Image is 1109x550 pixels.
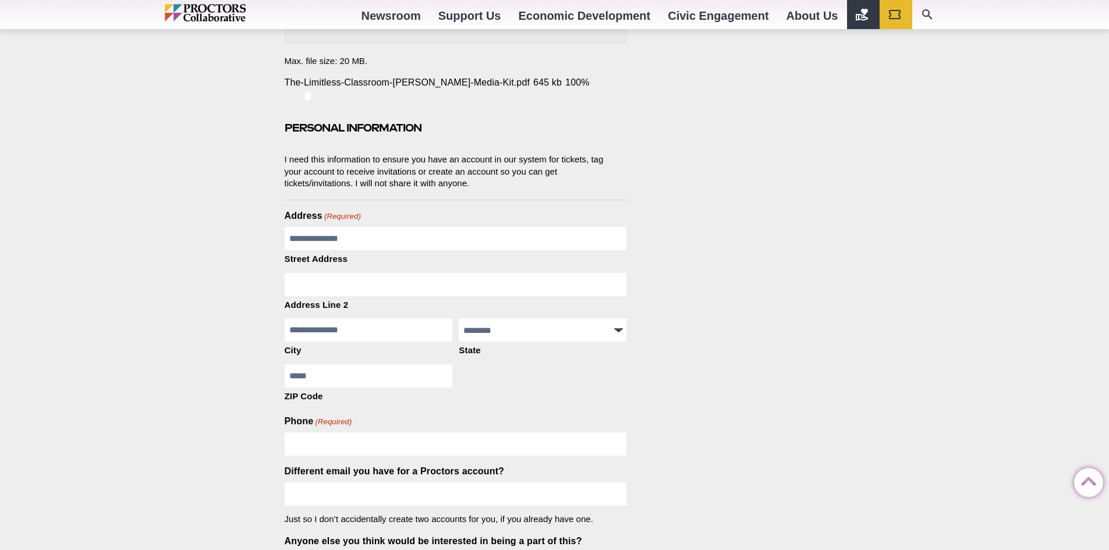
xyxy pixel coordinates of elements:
[285,535,582,548] label: Anyone else you think would be interested in being a part of this?
[285,296,627,311] label: Address Line 2
[285,388,452,403] label: ZIP Code
[530,77,565,87] span: 645 kb
[1074,469,1097,492] a: Back to Top
[459,342,626,357] label: State
[323,211,361,222] span: (Required)
[285,210,361,222] legend: Address
[285,465,505,478] label: Different email you have for a Proctors account?
[285,146,618,190] div: I need this information to ensure you have an account in our system for tickets, tag your account...
[165,4,296,22] img: Proctors logo
[285,342,452,357] label: City
[285,77,530,87] span: The-Limitless-Classroom-[PERSON_NAME]-Media-Kit.pdf
[565,77,590,87] span: 100%
[285,506,627,526] div: Just so I don’t accidentally create two accounts for you, if you already have one.
[285,48,627,68] span: Max. file size: 20 MB.
[285,121,618,134] h3: Personal Information
[285,415,352,428] label: Phone
[285,250,627,265] label: Street Address
[314,417,352,427] span: (Required)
